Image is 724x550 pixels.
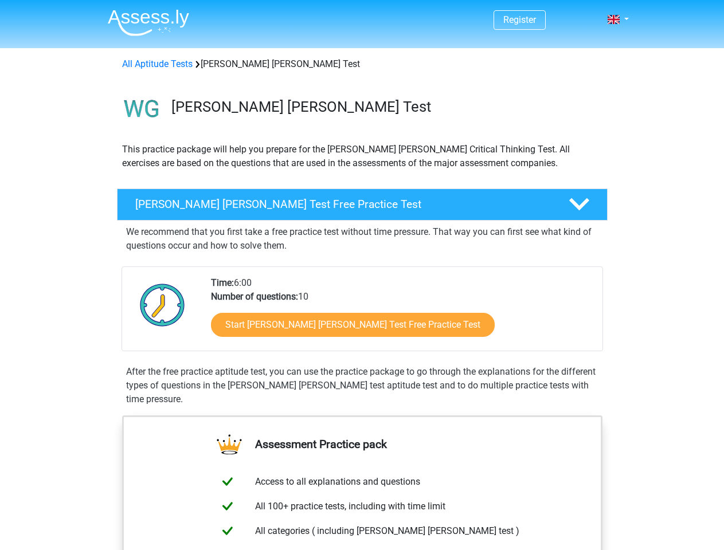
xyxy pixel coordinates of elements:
img: Assessly [108,9,189,36]
b: Time: [211,277,234,288]
div: 6:00 10 [202,276,602,351]
div: After the free practice aptitude test, you can use the practice package to go through the explana... [122,365,603,406]
h3: [PERSON_NAME] [PERSON_NAME] Test [171,98,598,116]
a: Register [503,14,536,25]
p: This practice package will help you prepare for the [PERSON_NAME] [PERSON_NAME] Critical Thinking... [122,143,602,170]
a: All Aptitude Tests [122,58,193,69]
p: We recommend that you first take a free practice test without time pressure. That way you can fir... [126,225,598,253]
a: [PERSON_NAME] [PERSON_NAME] Test Free Practice Test [112,188,612,221]
div: [PERSON_NAME] [PERSON_NAME] Test [118,57,607,71]
img: watson glaser test [118,85,166,133]
img: Clock [134,276,191,333]
h4: [PERSON_NAME] [PERSON_NAME] Test Free Practice Test [135,198,550,211]
b: Number of questions: [211,291,298,302]
a: Start [PERSON_NAME] [PERSON_NAME] Test Free Practice Test [211,313,495,337]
